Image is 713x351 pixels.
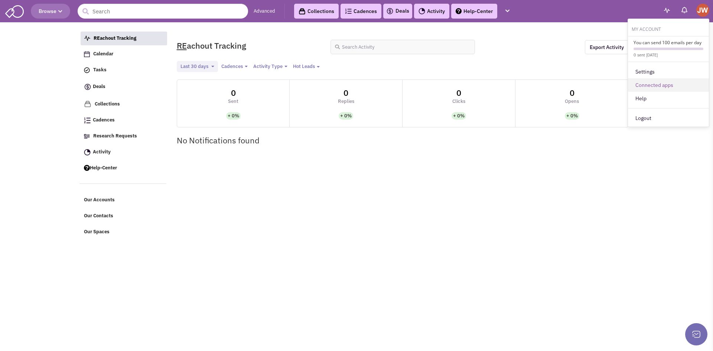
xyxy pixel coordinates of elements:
[294,4,339,19] a: Collections
[628,78,709,92] a: Connected apps
[177,135,629,146] h2: No Notifications found
[331,40,475,54] input: Search Activity
[80,129,167,143] a: Research Requests
[93,51,113,57] span: Calendar
[80,193,167,207] a: Our Accounts
[219,63,250,71] button: Cadences
[84,51,90,57] img: Calendar.png
[634,39,703,46] h6: You can send 100 emails per day
[628,65,709,78] a: Settings
[180,63,208,69] span: Last 30 days
[177,40,321,51] h2: achout Tracking
[84,67,90,73] img: icon-tasks.png
[84,100,91,108] img: icon-collection-lavender.png
[628,92,709,105] a: Help
[386,7,409,16] a: Deals
[80,79,167,95] a: Deals
[228,98,238,105] p: Sent
[93,149,111,155] span: Activity
[299,8,306,15] img: icon-collection-lavender-black.svg
[93,117,115,123] span: Cadences
[80,161,167,175] a: Help-Center
[84,117,91,123] img: Cadences_logo.png
[5,4,24,18] img: SmartAdmin
[634,52,658,58] small: 0 sent [DATE]
[451,4,497,19] a: Help-Center
[95,101,120,107] span: Collections
[254,8,275,15] a: Advanced
[78,4,248,19] input: Search
[80,97,167,111] a: Collections
[81,32,167,46] a: REachout Tracking
[414,4,449,19] a: Activity
[84,213,113,219] span: Our Contacts
[452,98,465,105] p: Clicks
[84,197,115,203] span: Our Accounts
[419,8,425,14] img: Activity.png
[84,149,91,156] img: Activity.png
[80,113,167,127] a: Cadences
[80,225,167,239] a: Our Spaces
[80,47,167,61] a: Calendar
[341,4,381,19] a: Cadences
[84,165,90,171] img: help.png
[93,67,107,73] span: Tasks
[94,35,136,41] span: REachout Tracking
[696,4,709,17] img: Josi Williams
[84,82,91,91] img: icon-deals.svg
[84,134,90,139] img: Research.png
[177,61,218,72] button: Last 30 days
[80,145,167,159] a: Activity
[39,8,62,14] span: Browse
[177,40,187,51] span: RE
[93,133,137,139] span: Research Requests
[221,63,243,69] span: Cadences
[84,228,110,235] span: Our Spaces
[31,4,70,19] button: Browse
[628,25,709,32] h6: My Account
[386,7,394,16] img: icon-deals.svg
[293,63,315,70] div: Hot Leads
[338,98,354,105] p: Replies
[291,63,322,71] button: Hot Leads
[251,63,290,71] button: Activity Type
[345,9,352,14] img: Cadences_logo.png
[565,98,579,105] p: Opens
[80,63,167,77] a: Tasks
[80,209,167,223] a: Our Contacts
[585,40,629,54] a: Export the below as a .XLSX spreadsheet
[253,63,283,69] span: Activity Type
[456,8,462,14] img: help.png
[628,111,709,125] a: Logout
